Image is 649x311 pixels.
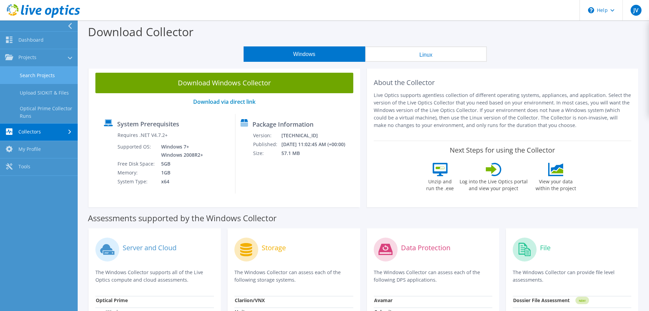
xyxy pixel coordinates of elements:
[156,168,204,177] td: 1GB
[156,177,204,186] td: x64
[253,149,281,158] td: Size:
[459,176,528,192] label: Log into the Live Optics portal and view your project
[123,244,176,251] label: Server and Cloud
[281,140,354,149] td: [DATE] 11:02:45 AM (+00:00)
[88,215,277,222] label: Assessments supported by the Windows Collector
[588,7,594,13] svg: \n
[156,159,204,168] td: 5GB
[365,46,487,62] button: Linux
[450,146,555,154] label: Next Steps for using the Collector
[244,46,365,62] button: Windows
[540,244,551,251] label: File
[117,168,156,177] td: Memory:
[193,98,256,105] a: Download via direct link
[118,132,168,139] label: Requires .NET V4.7.2+
[95,269,214,284] p: The Windows Collector supports all of the Live Optics compute and cloud assessments.
[253,140,281,149] td: Published:
[374,79,632,87] h2: About the Collector
[631,5,642,16] span: JV
[513,269,631,284] p: The Windows Collector can provide file level assessments.
[95,73,353,93] a: Download Windows Collector
[234,269,353,284] p: The Windows Collector can assess each of the following storage systems.
[401,244,450,251] label: Data Protection
[235,297,265,303] strong: Clariion/VNX
[374,269,492,284] p: The Windows Collector can assess each of the following DPS applications.
[281,149,354,158] td: 57.1 MB
[252,121,313,128] label: Package Information
[117,177,156,186] td: System Type:
[88,24,194,40] label: Download Collector
[96,297,128,303] strong: Optical Prime
[374,91,632,129] p: Live Optics supports agentless collection of different operating systems, appliances, and applica...
[117,121,179,127] label: System Prerequisites
[253,131,281,140] td: Version:
[281,131,354,140] td: [TECHNICAL_ID]
[531,176,581,192] label: View your data within the project
[262,244,286,251] label: Storage
[156,142,204,159] td: Windows 7+ Windows 2008R2+
[578,299,585,302] tspan: NEW!
[513,297,570,303] strong: Dossier File Assessment
[424,176,456,192] label: Unzip and run the .exe
[117,142,156,159] td: Supported OS:
[374,297,392,303] strong: Avamar
[117,159,156,168] td: Free Disk Space:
